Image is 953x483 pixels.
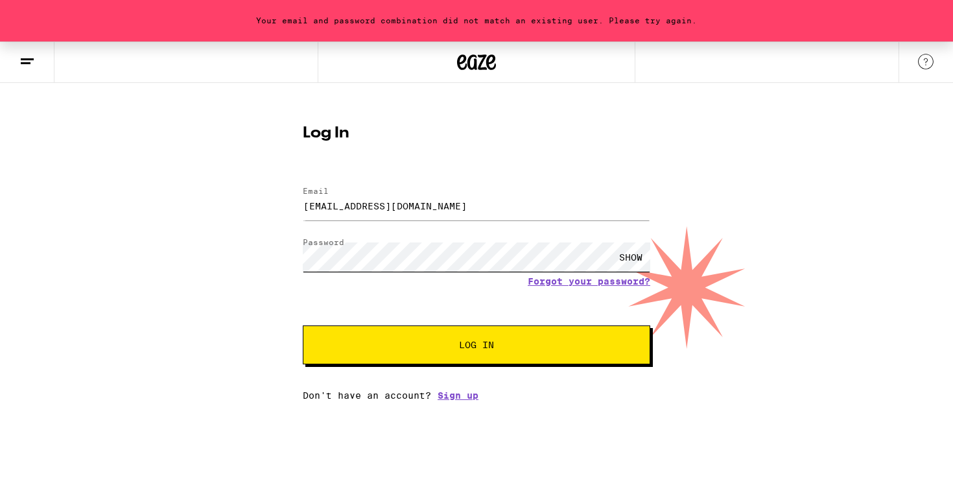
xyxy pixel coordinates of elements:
button: Log In [303,325,650,364]
span: Log In [459,340,494,349]
span: Hi. Need any help? [8,9,93,19]
input: Email [303,191,650,220]
div: SHOW [611,242,650,272]
label: Password [303,238,344,246]
a: Sign up [438,390,478,401]
div: Don't have an account? [303,390,650,401]
label: Email [303,187,329,195]
h1: Log In [303,126,650,141]
a: Forgot your password? [528,276,650,287]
